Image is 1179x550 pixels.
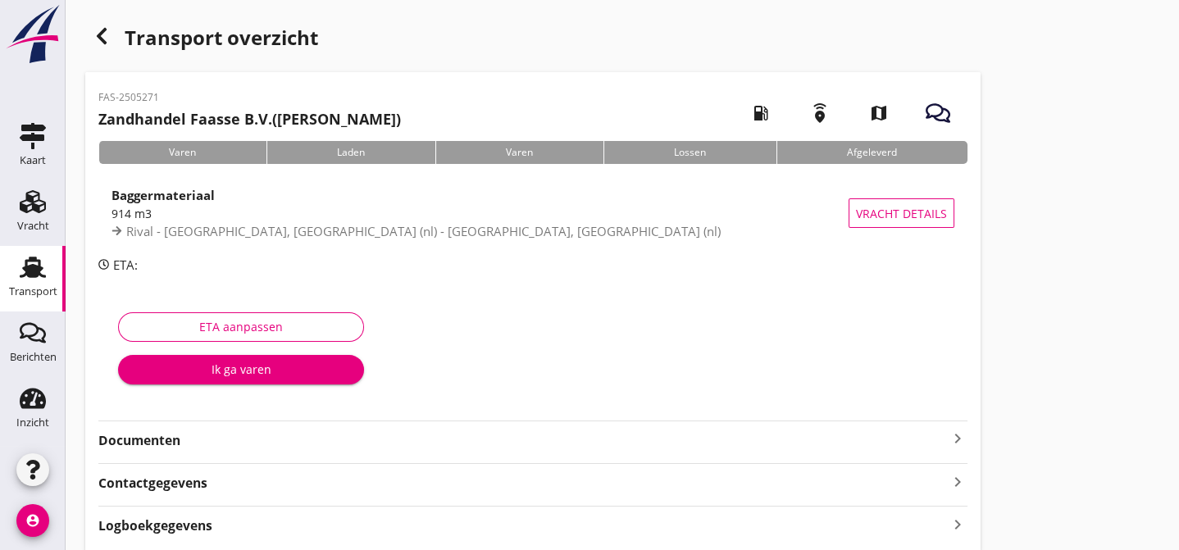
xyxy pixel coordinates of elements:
[797,90,843,136] i: emergency_share
[118,312,364,342] button: ETA aanpassen
[16,504,49,537] i: account_circle
[113,257,138,273] span: ETA:
[118,355,364,384] button: Ik ga varen
[20,155,46,166] div: Kaart
[98,108,401,130] h2: ([PERSON_NAME])
[849,198,954,228] button: Vracht details
[112,205,849,222] div: 914 m3
[856,205,947,222] span: Vracht details
[948,429,967,448] i: keyboard_arrow_right
[3,4,62,65] img: logo-small.a267ee39.svg
[132,318,350,335] div: ETA aanpassen
[112,187,215,203] strong: Baggermateriaal
[776,141,967,164] div: Afgeleverd
[948,513,967,535] i: keyboard_arrow_right
[948,470,967,493] i: keyboard_arrow_right
[16,417,49,428] div: Inzicht
[98,141,266,164] div: Varen
[856,90,902,136] i: map
[603,141,776,164] div: Lossen
[85,20,981,59] div: Transport overzicht
[266,141,435,164] div: Laden
[98,109,272,129] strong: Zandhandel Faasse B.V.
[126,223,721,239] span: Rival - [GEOGRAPHIC_DATA], [GEOGRAPHIC_DATA] (nl) - [GEOGRAPHIC_DATA], [GEOGRAPHIC_DATA] (nl)
[98,516,212,535] strong: Logboekgegevens
[131,361,351,378] div: Ik ga varen
[435,141,603,164] div: Varen
[98,474,207,493] strong: Contactgegevens
[10,352,57,362] div: Berichten
[98,431,948,450] strong: Documenten
[98,90,401,105] p: FAS-2505271
[17,220,49,231] div: Vracht
[9,286,57,297] div: Transport
[738,90,784,136] i: local_gas_station
[98,177,967,249] a: Baggermateriaal914 m3Rival - [GEOGRAPHIC_DATA], [GEOGRAPHIC_DATA] (nl) - [GEOGRAPHIC_DATA], [GEOG...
